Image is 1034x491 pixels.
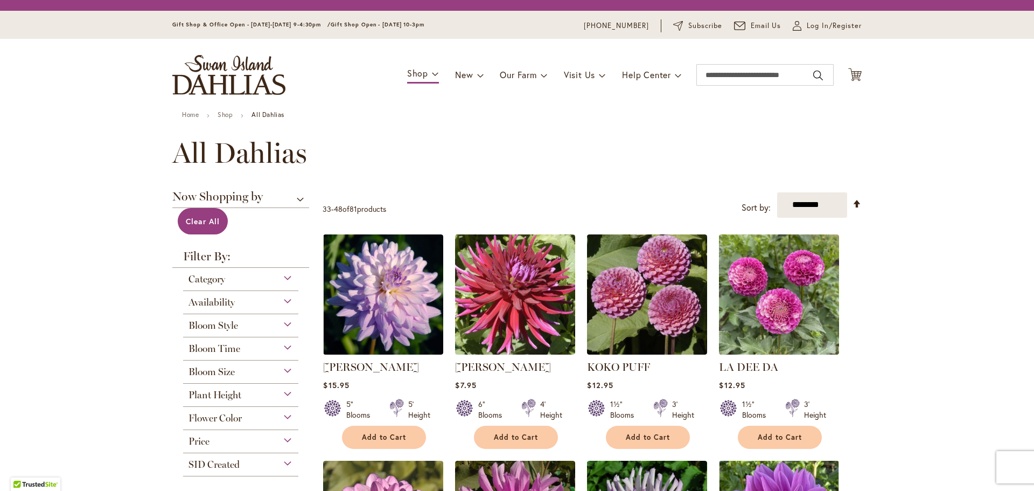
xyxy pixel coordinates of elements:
button: Add to Cart [342,426,426,449]
label: Sort by: [742,198,771,218]
div: 3' Height [804,399,826,420]
span: Availability [188,296,235,308]
span: All Dahlias [172,137,307,169]
a: Email Us [734,20,781,31]
div: 5' Height [408,399,430,420]
a: Subscribe [673,20,722,31]
span: Flower Color [188,412,242,424]
strong: Filter By: [172,251,309,268]
button: Search [813,67,823,84]
span: $12.95 [719,380,745,390]
span: Now Shopping by [172,191,309,208]
button: Add to Cart [474,426,558,449]
span: New [455,69,473,80]
a: [PERSON_NAME] [323,361,419,374]
span: Category [188,273,225,285]
div: 6" Blooms [478,399,508,420]
button: Add to Cart [606,426,690,449]
a: LA DEE DA [719,361,778,374]
img: La Dee Da [719,234,839,355]
span: 33 [323,204,331,214]
a: JUANITA [455,347,575,357]
iframe: Launch Accessibility Center [8,453,38,483]
span: Price [188,435,209,447]
span: $15.95 [323,380,349,390]
span: SID Created [188,459,240,471]
a: Clear All [178,208,228,234]
a: Shop [218,110,233,119]
span: Clear All [186,216,220,226]
img: JUANITA [455,234,575,355]
button: Add to Cart [738,426,822,449]
span: Log In/Register [807,20,862,31]
a: JORDAN NICOLE [323,347,443,357]
a: [PHONE_NUMBER] [584,20,649,31]
a: [PERSON_NAME] [455,361,551,374]
strong: All Dahlias [251,110,284,119]
span: 81 [350,204,357,214]
div: 1½" Blooms [742,399,772,420]
img: JORDAN NICOLE [323,234,443,355]
span: Visit Us [564,69,595,80]
p: - of products [323,200,386,218]
a: Home [182,110,199,119]
a: Log In/Register [793,20,862,31]
div: 1½" Blooms [610,399,640,420]
span: Our Farm [500,69,536,80]
a: La Dee Da [719,347,839,357]
span: 48 [334,204,343,214]
div: 3' Height [672,399,694,420]
span: Gift Shop Open - [DATE] 10-3pm [331,21,424,28]
span: $7.95 [455,380,476,390]
span: Add to Cart [494,433,538,442]
span: Plant Height [188,389,241,401]
span: Add to Cart [758,433,802,442]
span: $12.95 [587,380,613,390]
div: 5" Blooms [346,399,376,420]
span: Email Us [751,20,781,31]
span: Bloom Style [188,320,238,331]
span: Add to Cart [626,433,670,442]
a: KOKO PUFF [587,347,707,357]
span: Bloom Time [188,343,240,355]
span: Help Center [622,69,671,80]
span: Bloom Size [188,366,235,378]
div: 4' Height [540,399,562,420]
span: Shop [407,67,428,79]
span: Subscribe [688,20,722,31]
span: Add to Cart [362,433,406,442]
span: Gift Shop & Office Open - [DATE]-[DATE] 9-4:30pm / [172,21,331,28]
img: KOKO PUFF [587,234,707,355]
a: store logo [172,55,285,95]
a: KOKO PUFF [587,361,650,374]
